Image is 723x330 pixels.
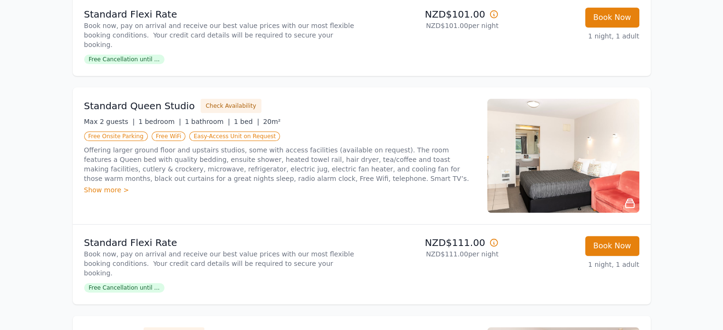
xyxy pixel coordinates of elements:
[84,21,358,49] p: Book now, pay on arrival and receive our best value prices with our most flexible booking conditi...
[366,8,499,21] p: NZD$101.00
[234,118,259,125] span: 1 bed |
[366,249,499,259] p: NZD$111.00 per night
[585,8,639,28] button: Book Now
[84,99,195,113] h3: Standard Queen Studio
[366,21,499,30] p: NZD$101.00 per night
[84,145,476,183] p: Offering larger ground floor and upstairs studios, some with access facilities (available on requ...
[185,118,230,125] span: 1 bathroom |
[263,118,280,125] span: 20m²
[84,236,358,249] p: Standard Flexi Rate
[84,132,148,141] span: Free Onsite Parking
[84,283,164,292] span: Free Cancellation until ...
[84,8,358,21] p: Standard Flexi Rate
[506,31,639,41] p: 1 night, 1 adult
[138,118,181,125] span: 1 bedroom |
[84,118,135,125] span: Max 2 guests |
[366,236,499,249] p: NZD$111.00
[189,132,280,141] span: Easy-Access Unit on Request
[201,99,261,113] button: Check Availability
[84,55,164,64] span: Free Cancellation until ...
[84,185,476,195] div: Show more >
[506,260,639,269] p: 1 night, 1 adult
[84,249,358,278] p: Book now, pay on arrival and receive our best value prices with our most flexible booking conditi...
[152,132,186,141] span: Free WiFi
[585,236,639,256] button: Book Now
